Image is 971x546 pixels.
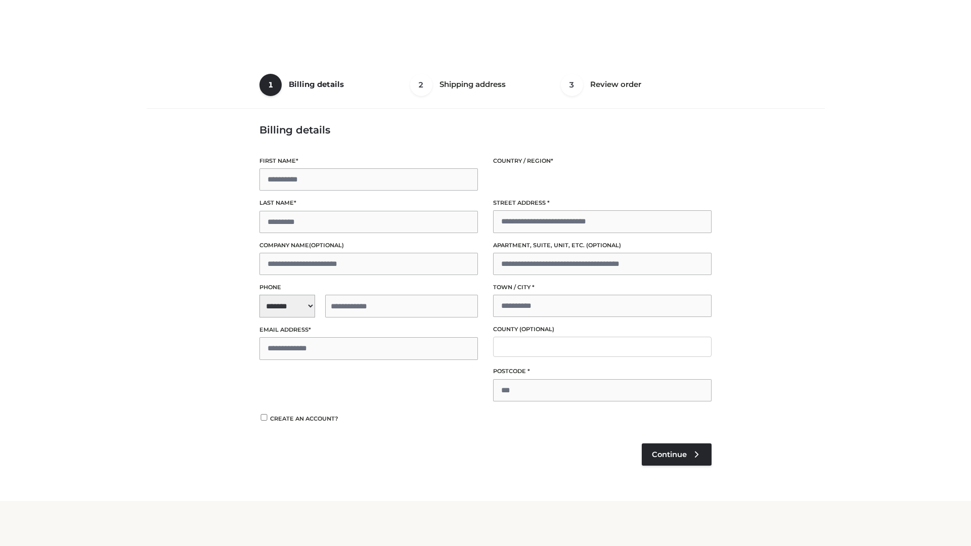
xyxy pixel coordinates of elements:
[493,198,712,208] label: Street address
[586,242,621,249] span: (optional)
[493,367,712,376] label: Postcode
[493,325,712,334] label: County
[519,326,554,333] span: (optional)
[259,198,478,208] label: Last name
[259,124,712,136] h3: Billing details
[259,283,478,292] label: Phone
[259,325,478,335] label: Email address
[259,156,478,166] label: First name
[270,415,338,422] span: Create an account?
[493,241,712,250] label: Apartment, suite, unit, etc.
[493,156,712,166] label: Country / Region
[642,443,712,466] a: Continue
[652,450,687,459] span: Continue
[259,241,478,250] label: Company name
[309,242,344,249] span: (optional)
[259,414,269,421] input: Create an account?
[493,283,712,292] label: Town / City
